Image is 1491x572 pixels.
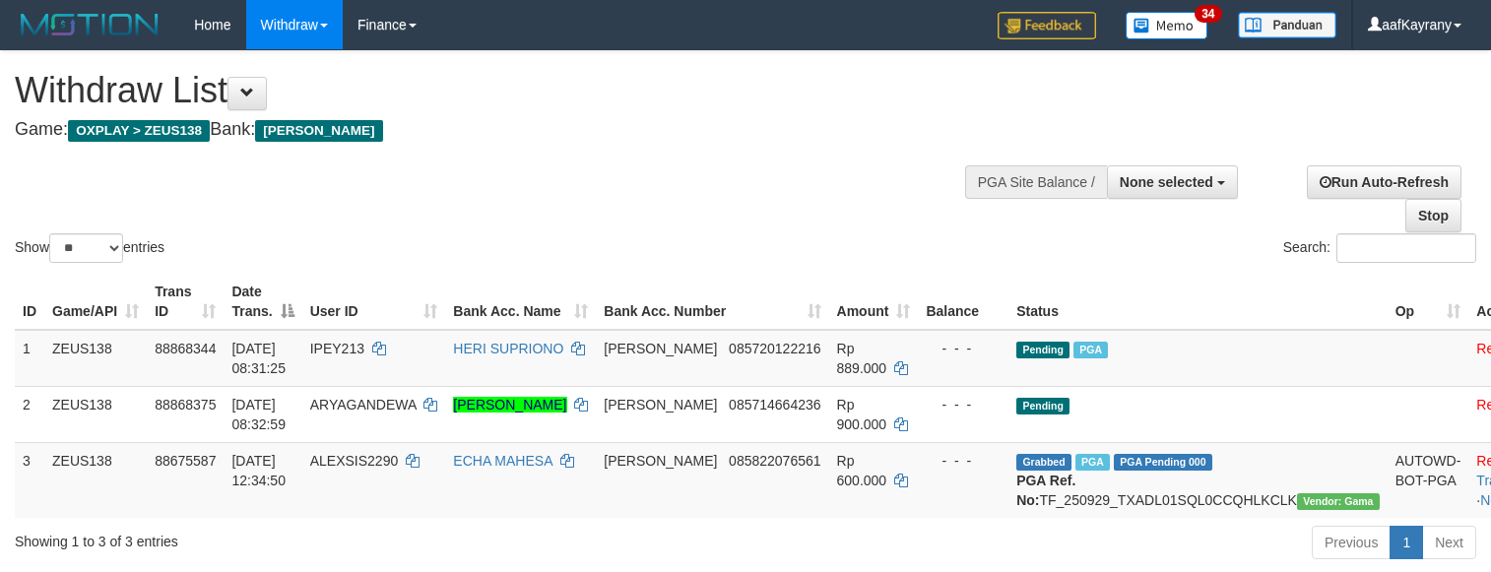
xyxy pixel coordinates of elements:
[155,397,216,413] span: 88868375
[1075,454,1110,471] span: Marked by aafpengsreynich
[15,524,607,551] div: Showing 1 to 3 of 3 entries
[147,274,224,330] th: Trans ID: activate to sort column ascending
[302,274,446,330] th: User ID: activate to sort column ascending
[965,165,1107,199] div: PGA Site Balance /
[998,12,1096,39] img: Feedback.jpg
[15,71,974,110] h1: Withdraw List
[310,453,399,469] span: ALEXSIS2290
[837,341,887,376] span: Rp 889.000
[604,341,717,356] span: [PERSON_NAME]
[15,10,164,39] img: MOTION_logo.png
[1016,454,1071,471] span: Grabbed
[15,274,44,330] th: ID
[729,453,820,469] span: Copy 085822076561 to clipboard
[729,397,820,413] span: Copy 085714664236 to clipboard
[926,395,1001,414] div: - - -
[604,453,717,469] span: [PERSON_NAME]
[1312,526,1391,559] a: Previous
[15,233,164,263] label: Show entries
[44,274,147,330] th: Game/API: activate to sort column ascending
[829,274,919,330] th: Amount: activate to sort column ascending
[49,233,123,263] select: Showentries
[15,120,974,140] h4: Game: Bank:
[445,274,596,330] th: Bank Acc. Name: activate to sort column ascending
[1336,233,1476,263] input: Search:
[1195,5,1221,23] span: 34
[604,397,717,413] span: [PERSON_NAME]
[729,341,820,356] span: Copy 085720122216 to clipboard
[1008,442,1388,518] td: TF_250929_TXADL01SQL0CCQHLKCLK
[231,397,286,432] span: [DATE] 08:32:59
[15,442,44,518] td: 3
[231,453,286,488] span: [DATE] 12:34:50
[837,453,887,488] span: Rp 600.000
[1016,398,1070,414] span: Pending
[1016,473,1075,508] b: PGA Ref. No:
[926,451,1001,471] div: - - -
[15,330,44,387] td: 1
[1422,526,1476,559] a: Next
[255,120,382,142] span: [PERSON_NAME]
[453,453,551,469] a: ECHA MAHESA
[1016,342,1070,358] span: Pending
[1390,526,1423,559] a: 1
[15,386,44,442] td: 2
[837,397,887,432] span: Rp 900.000
[1107,165,1238,199] button: None selected
[1238,12,1336,38] img: panduan.png
[1073,342,1108,358] span: Marked by aafkaynarin
[926,339,1001,358] div: - - -
[1120,174,1213,190] span: None selected
[44,330,147,387] td: ZEUS138
[453,341,563,356] a: HERI SUPRIONO
[453,397,566,413] a: [PERSON_NAME]
[1126,12,1208,39] img: Button%20Memo.svg
[155,341,216,356] span: 88868344
[596,274,828,330] th: Bank Acc. Number: activate to sort column ascending
[44,386,147,442] td: ZEUS138
[1307,165,1461,199] a: Run Auto-Refresh
[155,453,216,469] span: 88675587
[231,341,286,376] span: [DATE] 08:31:25
[68,120,210,142] span: OXPLAY > ZEUS138
[1283,233,1476,263] label: Search:
[224,274,301,330] th: Date Trans.: activate to sort column descending
[310,341,364,356] span: IPEY213
[1008,274,1388,330] th: Status
[1388,442,1469,518] td: AUTOWD-BOT-PGA
[310,397,417,413] span: ARYAGANDEWA
[1388,274,1469,330] th: Op: activate to sort column ascending
[1405,199,1461,232] a: Stop
[44,442,147,518] td: ZEUS138
[1297,493,1380,510] span: Vendor URL: https://trx31.1velocity.biz
[1114,454,1212,471] span: PGA Pending
[918,274,1008,330] th: Balance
